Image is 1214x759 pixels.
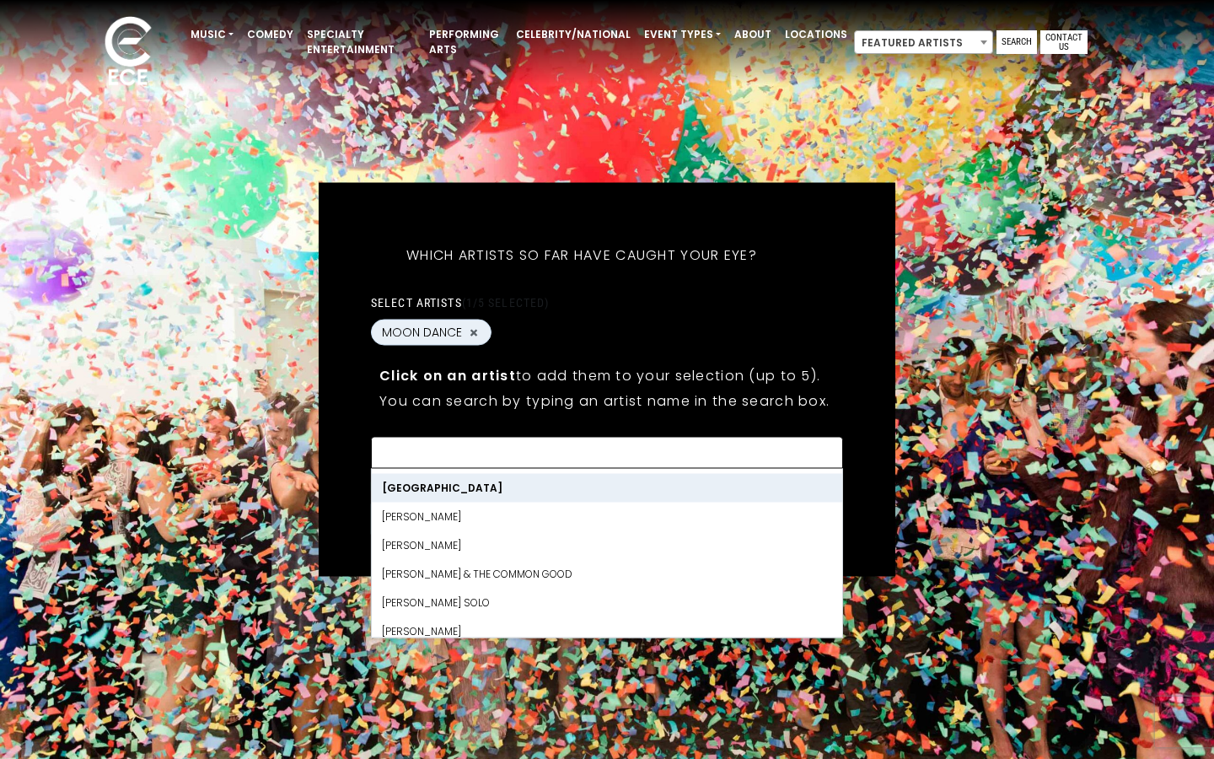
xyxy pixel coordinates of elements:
[778,20,854,49] a: Locations
[372,589,842,617] li: [PERSON_NAME] SOLO
[996,30,1037,54] a: Search
[379,366,516,385] strong: Click on an artist
[382,448,832,463] textarea: Search
[86,12,170,94] img: ece_new_logo_whitev2-1.png
[372,617,842,646] li: [PERSON_NAME]
[1040,30,1088,54] a: Contact Us
[462,296,550,310] span: (1/5 selected)
[184,20,240,49] a: Music
[372,531,842,560] li: [PERSON_NAME]
[855,31,992,55] span: Featured Artists
[792,504,843,535] button: Next
[854,30,993,54] span: Featured Artists
[372,503,842,531] li: [PERSON_NAME]
[382,324,462,342] span: MOON DANCE
[467,325,481,340] button: Remove MOON DANCE
[509,20,637,49] a: Celebrity/National
[372,560,842,589] li: [PERSON_NAME] & THE COMMON GOOD
[371,295,549,310] label: Select artists
[372,474,842,503] li: [GEOGRAPHIC_DATA]
[300,20,422,64] a: Specialty Entertainment
[371,225,792,286] h5: Which artists so far have caught your eye?
[240,20,300,49] a: Comedy
[637,20,728,49] a: Event Types
[379,365,835,386] p: to add them to your selection (up to 5).
[422,20,509,64] a: Performing Arts
[728,20,778,49] a: About
[379,390,835,412] p: You can search by typing an artist name in the search box.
